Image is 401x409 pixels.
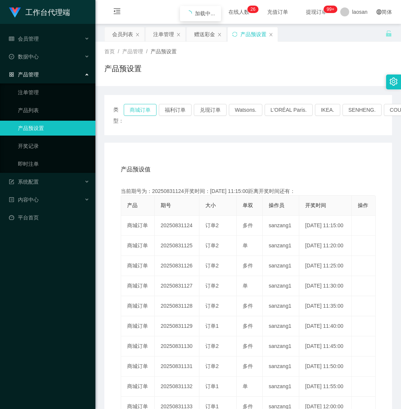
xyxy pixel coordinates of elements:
[9,9,70,15] a: 工作台代理端
[205,222,219,228] span: 订单2
[243,383,248,389] span: 单
[263,356,299,377] td: sanzang1
[121,216,155,236] td: 商城订单
[263,216,299,236] td: sanzang1
[263,256,299,276] td: sanzang1
[263,316,299,336] td: sanzang1
[113,104,124,126] span: 类型：
[18,103,89,118] a: 产品列表
[243,263,253,269] span: 多件
[194,27,215,41] div: 赠送彩金
[161,202,171,208] span: 期号
[18,139,89,153] a: 开奖记录
[385,30,392,37] i: 图标: unlock
[389,77,398,86] i: 图标: setting
[250,6,253,13] p: 2
[112,27,133,41] div: 会员列表
[299,377,352,397] td: [DATE] 11:55:00
[9,7,21,18] img: logo.9652507e.png
[243,323,253,329] span: 多件
[205,242,219,248] span: 订单2
[205,323,219,329] span: 订单1
[121,187,376,195] div: 当前期号为：20250831124开奖时间：[DATE] 11:15:00距离开奖时间还有：
[104,63,142,74] h1: 产品预设置
[243,202,253,208] span: 单双
[124,104,157,116] button: 商城订单
[18,85,89,100] a: 注单管理
[155,336,199,356] td: 20250831130
[243,242,248,248] span: 单
[135,32,140,37] i: 图标: close
[205,202,216,208] span: 大小
[104,48,115,54] span: 首页
[118,48,119,54] span: /
[243,343,253,349] span: 多件
[229,104,262,116] button: Watsons.
[243,222,253,228] span: 多件
[299,256,352,276] td: [DATE] 11:25:00
[153,27,174,41] div: 注单管理
[305,202,326,208] span: 开奖时间
[155,216,199,236] td: 20250831124
[299,216,352,236] td: [DATE] 11:15:00
[269,202,284,208] span: 操作员
[342,104,382,116] button: SENHENG.
[155,377,199,397] td: 20250831132
[127,202,138,208] span: 产品
[232,32,237,37] i: 图标: sync
[205,363,219,369] span: 订单2
[299,336,352,356] td: [DATE] 11:45:00
[9,72,14,77] i: 图标: appstore-o
[122,48,143,54] span: 产品管理
[376,9,382,15] i: 图标: global
[324,6,337,13] sup: 1026
[263,9,292,15] span: 充值订单
[121,236,155,256] td: 商城订单
[9,36,39,42] span: 会员管理
[9,179,39,185] span: 系统配置
[146,48,148,54] span: /
[25,0,70,24] h1: 工作台代理端
[155,236,199,256] td: 20250831125
[205,383,219,389] span: 订单1
[195,10,215,16] span: 加载中...
[243,363,253,369] span: 多件
[263,377,299,397] td: sanzang1
[243,303,253,309] span: 多件
[9,72,39,77] span: 产品管理
[18,121,89,136] a: 产品预设置
[121,316,155,336] td: 商城订单
[315,104,340,116] button: IKEA.
[9,210,89,225] a: 图标: dashboard平台首页
[263,296,299,316] td: sanzang1
[299,316,352,336] td: [DATE] 11:40:00
[243,283,248,289] span: 单
[155,256,199,276] td: 20250831126
[358,202,368,208] span: 操作
[121,276,155,296] td: 商城订单
[121,356,155,377] td: 商城订单
[253,6,256,13] p: 6
[9,54,39,60] span: 数据中心
[155,276,199,296] td: 20250831127
[205,343,219,349] span: 订单2
[18,156,89,171] a: 即时注单
[265,104,313,116] button: L'ORÉAL Paris.
[263,236,299,256] td: sanzang1
[121,336,155,356] td: 商城订单
[299,276,352,296] td: [DATE] 11:30:00
[263,276,299,296] td: sanzang1
[9,36,14,41] i: 图标: table
[302,9,331,15] span: 提现订单
[121,165,151,174] span: 产品预设值
[225,9,253,15] span: 在线人数
[205,303,219,309] span: 订单2
[121,256,155,276] td: 商城订单
[9,179,14,184] i: 图标: form
[299,236,352,256] td: [DATE] 11:20:00
[269,32,273,37] i: 图标: close
[240,27,266,41] div: 产品预设置
[151,48,177,54] span: 产品预设置
[9,54,14,59] i: 图标: check-circle-o
[155,316,199,336] td: 20250831129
